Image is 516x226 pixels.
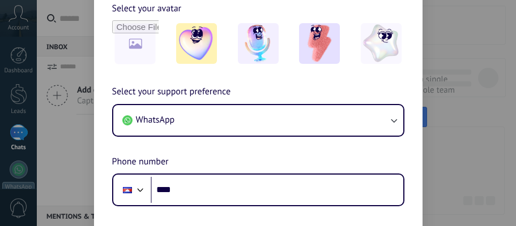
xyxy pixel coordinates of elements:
span: Select your avatar [112,1,182,16]
img: -2.jpeg [238,23,279,64]
img: -3.jpeg [299,23,340,64]
span: Phone number [112,155,169,169]
span: WhatsApp [136,114,175,125]
span: Select your support preference [112,85,231,99]
img: -4.jpeg [361,23,402,64]
img: -1.jpeg [176,23,217,64]
button: WhatsApp [113,105,403,136]
div: Cambodia: + 855 [117,178,138,202]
